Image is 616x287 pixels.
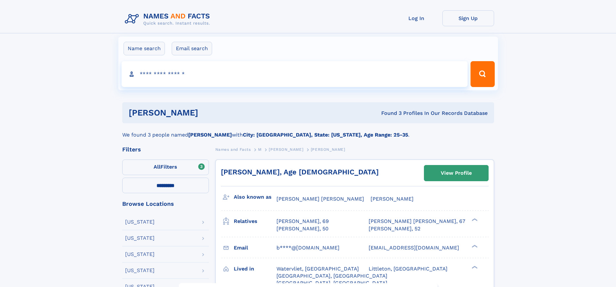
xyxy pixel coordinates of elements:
[234,242,276,253] h3: Email
[234,216,276,227] h3: Relatives
[122,123,494,139] div: We found 3 people named with .
[276,273,387,279] span: [GEOGRAPHIC_DATA], [GEOGRAPHIC_DATA]
[124,42,165,55] label: Name search
[122,10,215,28] img: Logo Names and Facts
[154,164,160,170] span: All
[258,145,262,153] a: M
[125,219,155,225] div: [US_STATE]
[125,252,155,257] div: [US_STATE]
[125,268,155,273] div: [US_STATE]
[276,225,329,232] a: [PERSON_NAME], 50
[276,218,329,225] a: [PERSON_NAME], 69
[122,201,209,207] div: Browse Locations
[441,166,472,181] div: View Profile
[188,132,232,138] b: [PERSON_NAME]
[125,236,155,241] div: [US_STATE]
[221,168,379,176] a: [PERSON_NAME], Age [DEMOGRAPHIC_DATA]
[470,265,478,269] div: ❯
[369,245,459,251] span: [EMAIL_ADDRESS][DOMAIN_NAME]
[391,10,442,26] a: Log In
[276,280,387,286] span: [GEOGRAPHIC_DATA], [GEOGRAPHIC_DATA]
[122,61,468,87] input: search input
[371,196,414,202] span: [PERSON_NAME]
[369,266,448,272] span: Littleton, [GEOGRAPHIC_DATA]
[442,10,494,26] a: Sign Up
[122,147,209,152] div: Filters
[470,244,478,248] div: ❯
[276,196,364,202] span: [PERSON_NAME] [PERSON_NAME]
[122,160,209,175] label: Filters
[369,225,420,232] a: [PERSON_NAME], 52
[172,42,212,55] label: Email search
[269,145,303,153] a: [PERSON_NAME]
[129,109,290,117] h1: [PERSON_NAME]
[276,266,359,272] span: Watervliet, [GEOGRAPHIC_DATA]
[290,110,488,117] div: Found 3 Profiles In Our Records Database
[234,192,276,203] h3: Also known as
[234,263,276,274] h3: Lived in
[269,147,303,152] span: [PERSON_NAME]
[311,147,345,152] span: [PERSON_NAME]
[470,218,478,222] div: ❯
[470,61,494,87] button: Search Button
[258,147,262,152] span: M
[215,145,251,153] a: Names and Facts
[369,218,465,225] a: [PERSON_NAME] [PERSON_NAME], 67
[243,132,408,138] b: City: [GEOGRAPHIC_DATA], State: [US_STATE], Age Range: 25-35
[424,165,488,181] a: View Profile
